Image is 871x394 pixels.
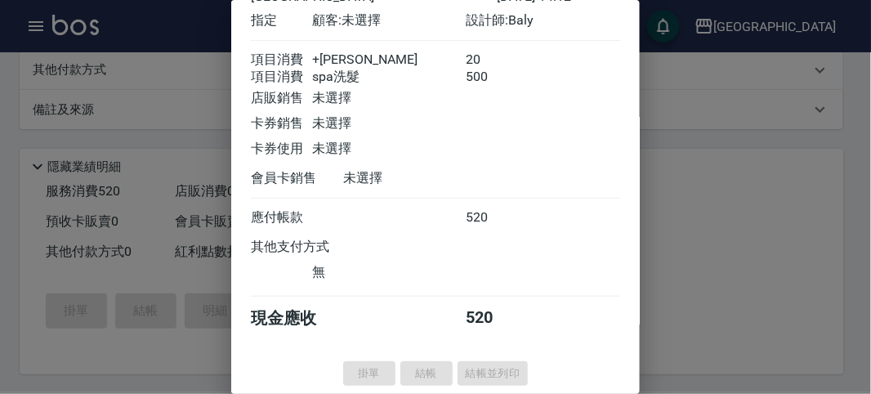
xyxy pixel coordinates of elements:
div: 卡券使用 [251,141,312,158]
div: 未選擇 [343,170,497,187]
div: 應付帳款 [251,209,312,226]
div: 項目消費 [251,51,312,69]
div: 500 [467,69,528,86]
div: 會員卡銷售 [251,170,343,187]
div: 520 [467,307,528,329]
div: 其他支付方式 [251,239,374,256]
div: 項目消費 [251,69,312,86]
div: 無 [312,264,466,281]
div: 卡券銷售 [251,115,312,132]
div: +[PERSON_NAME] [312,51,466,69]
div: 未選擇 [312,90,466,107]
div: 指定 [251,12,312,29]
div: 未選擇 [312,115,466,132]
div: 520 [467,209,528,226]
div: 店販銷售 [251,90,312,107]
div: spa洗髮 [312,69,466,86]
div: 現金應收 [251,307,343,329]
div: 未選擇 [312,141,466,158]
div: 20 [467,51,528,69]
div: 設計師: Baly [467,12,620,29]
div: 顧客: 未選擇 [312,12,466,29]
